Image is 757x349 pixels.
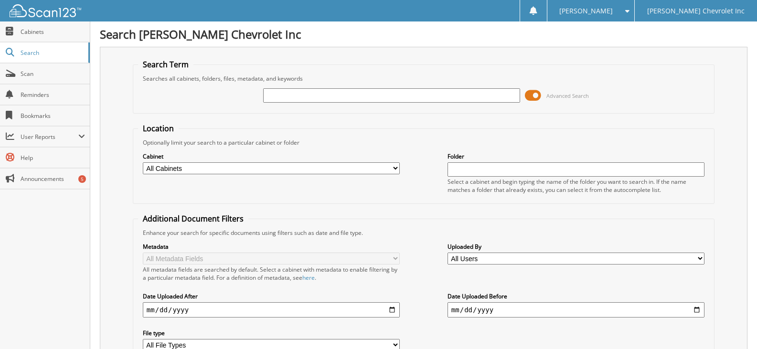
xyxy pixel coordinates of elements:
span: [PERSON_NAME] [559,8,613,14]
label: File type [143,329,400,337]
label: Cabinet [143,152,400,160]
span: Reminders [21,91,85,99]
label: Uploaded By [448,243,704,251]
label: Date Uploaded After [143,292,400,300]
span: User Reports [21,133,78,141]
div: Select a cabinet and begin typing the name of the folder you want to search in. If the name match... [448,178,704,194]
legend: Location [138,123,179,134]
div: 5 [78,175,86,183]
input: end [448,302,704,317]
legend: Search Term [138,59,193,70]
span: Cabinets [21,28,85,36]
span: Search [21,49,84,57]
div: Enhance your search for specific documents using filters such as date and file type. [138,229,709,237]
input: start [143,302,400,317]
div: Optionally limit your search to a particular cabinet or folder [138,138,709,147]
div: Searches all cabinets, folders, files, metadata, and keywords [138,74,709,83]
div: All metadata fields are searched by default. Select a cabinet with metadata to enable filtering b... [143,265,400,282]
legend: Additional Document Filters [138,213,248,224]
span: Scan [21,70,85,78]
a: here [302,274,315,282]
span: Bookmarks [21,112,85,120]
label: Folder [448,152,704,160]
span: Help [21,154,85,162]
label: Metadata [143,243,400,251]
span: Advanced Search [546,92,589,99]
label: Date Uploaded Before [448,292,704,300]
span: [PERSON_NAME] Chevrolet Inc [647,8,745,14]
img: scan123-logo-white.svg [10,4,81,17]
h1: Search [PERSON_NAME] Chevrolet Inc [100,26,747,42]
span: Announcements [21,175,85,183]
